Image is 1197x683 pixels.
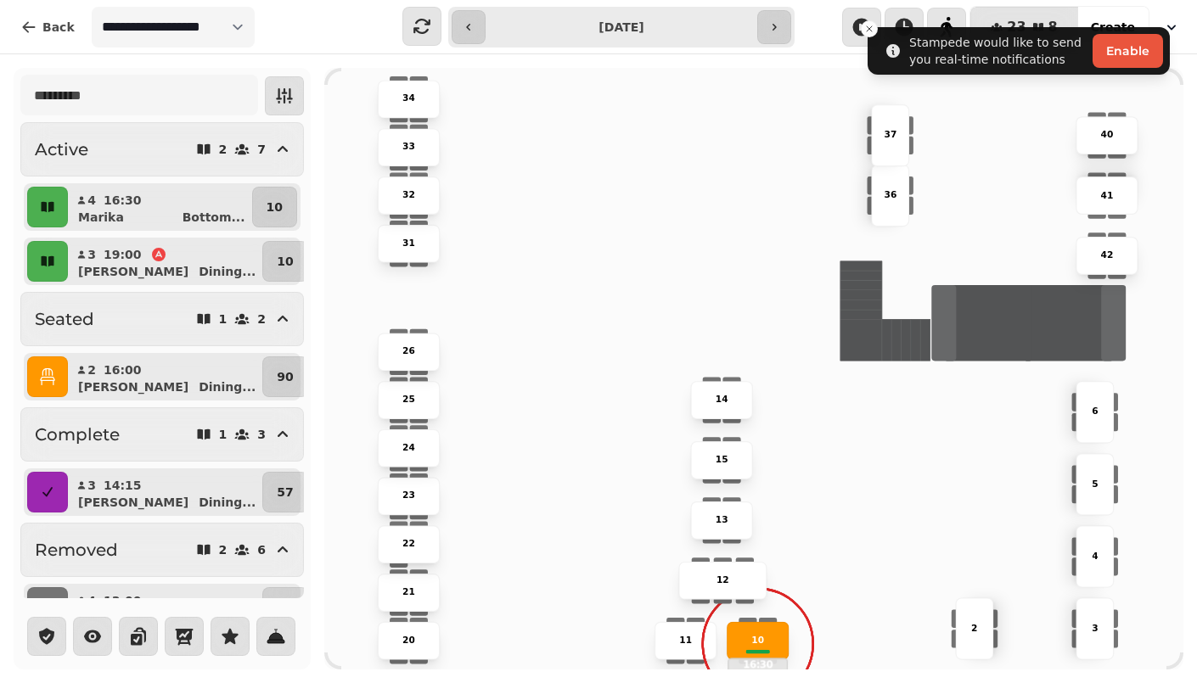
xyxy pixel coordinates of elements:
button: 10 [252,187,297,227]
p: 1 [219,313,228,325]
p: 1 [219,428,228,440]
p: 10 [277,253,293,270]
h2: Active [35,137,88,161]
p: 90 [277,368,293,385]
button: 416:30MarikaBottom... [71,187,249,227]
p: 20 [402,634,415,647]
p: 16:30 [728,658,787,671]
p: 24 [402,441,415,455]
p: 12 [717,574,729,587]
p: 19:00 [104,246,142,263]
p: 14 [716,393,728,406]
p: 2 [87,361,97,378]
p: Dining ... [199,378,256,395]
p: [PERSON_NAME] [78,263,188,280]
p: 57 [277,484,293,501]
button: 90 [262,356,307,397]
p: 11 [679,634,692,647]
h2: Complete [35,423,120,446]
p: 6 [1092,405,1098,418]
p: 32 [402,188,415,202]
p: 34 [402,92,415,106]
button: Close toast [861,20,878,37]
button: 238 [970,7,1077,48]
p: 3 [257,428,266,440]
p: 14:15 [104,477,142,494]
p: 6 [257,544,266,556]
p: 36 [884,188,896,202]
button: 319:00[PERSON_NAME]Dining... [71,241,259,282]
p: 23 [402,490,415,503]
p: 31 [402,237,415,250]
p: 16:00 [104,361,142,378]
p: 22 [402,537,415,551]
p: 2 [257,313,266,325]
span: Back [42,21,75,33]
p: 40 [1101,128,1114,142]
p: 2 [971,622,977,635]
p: Dining ... [199,494,256,511]
button: 413:00 [71,587,259,628]
p: 4 [87,592,97,609]
button: 10 [262,241,307,282]
p: Marika [78,209,124,226]
p: 10 [267,199,283,216]
p: [PERSON_NAME] [78,494,188,511]
p: 4 [1092,549,1098,563]
button: Back [7,7,88,48]
p: 37 [884,128,896,142]
button: Create [1077,7,1149,48]
button: 216:00[PERSON_NAME]Dining... [71,356,259,397]
button: 314:15[PERSON_NAME]Dining... [71,472,259,512]
p: 2 [219,544,228,556]
p: 3 [87,246,97,263]
p: 5 [1092,477,1098,490]
p: 25 [402,393,415,406]
p: 3 [1092,622,1098,635]
p: 15 [716,453,728,467]
button: Seated12 [20,292,304,346]
p: Dining ... [199,263,256,280]
h2: Removed [35,538,118,562]
p: 3 [87,477,97,494]
p: 10 [751,634,764,647]
button: Complete13 [20,407,304,462]
p: [PERSON_NAME] [78,378,188,395]
p: 33 [402,140,415,154]
h2: Seated [35,307,94,331]
p: 13:00 [104,592,142,609]
div: Stampede would like to send you real-time notifications [909,34,1086,68]
p: 42 [1101,249,1114,262]
button: Active27 [20,122,304,176]
button: Enable [1093,34,1163,68]
p: 4 [87,192,97,209]
button: Removed26 [20,523,304,577]
button: 10 [262,587,307,628]
p: 16:30 [104,192,142,209]
button: 57 [262,472,307,512]
p: 13 [716,513,728,527]
p: 26 [402,344,415,358]
p: Bottom ... [183,209,245,226]
p: 21 [402,585,415,599]
p: 41 [1101,188,1114,202]
p: 7 [257,143,266,155]
p: 2 [219,143,228,155]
